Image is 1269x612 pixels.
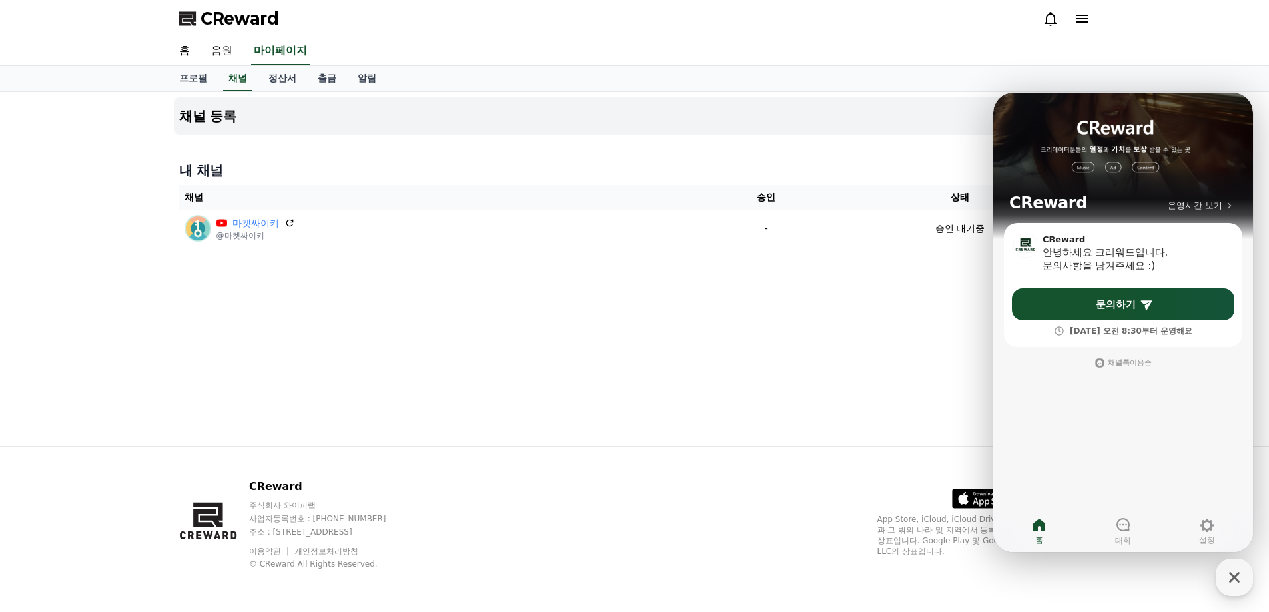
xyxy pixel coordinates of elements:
[179,109,237,123] h4: 채널 등록
[249,513,412,524] p: 사업자등록번호 : [PHONE_NUMBER]
[232,216,279,230] a: 마켓싸이키
[249,527,412,537] p: 주소 : [STREET_ADDRESS]
[179,8,279,29] a: CReward
[174,97,1096,135] button: 채널 등록
[249,500,412,511] p: 주식회사 와이피랩
[258,66,307,91] a: 정산서
[708,222,824,236] p: -
[223,66,252,91] a: 채널
[169,66,218,91] a: 프로필
[993,93,1253,552] iframe: Channel chat
[179,185,703,210] th: 채널
[201,37,243,65] a: 음원
[703,185,829,210] th: 승인
[877,514,1090,557] p: App Store, iCloud, iCloud Drive 및 iTunes Store는 미국과 그 밖의 나라 및 지역에서 등록된 Apple Inc.의 서비스 상표입니다. Goo...
[249,547,291,556] a: 이용약관
[185,215,211,242] img: 마켓싸이키
[179,161,1090,180] h4: 내 채널
[307,66,347,91] a: 출금
[169,37,201,65] a: 홈
[294,547,358,556] a: 개인정보처리방침
[216,230,295,241] p: @마켓싸이키
[935,222,985,236] p: 승인 대기중
[251,37,310,65] a: 마이페이지
[347,66,387,91] a: 알림
[201,8,279,29] span: CReward
[829,185,1090,210] th: 상태
[249,479,412,495] p: CReward
[249,559,412,569] p: © CReward All Rights Reserved.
